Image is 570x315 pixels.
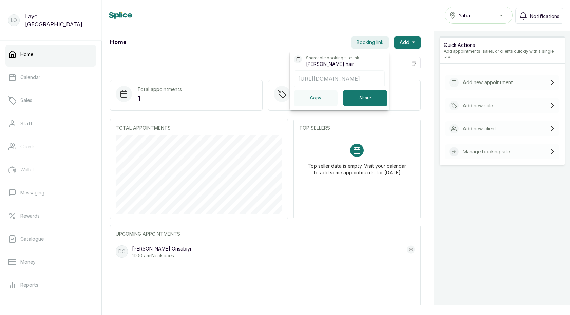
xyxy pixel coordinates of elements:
[530,13,559,20] span: Notifications
[20,143,36,150] p: Clients
[445,7,513,24] button: Yaba
[444,49,560,59] p: Add appointments, sales, or clients quickly with a single tap.
[116,125,282,131] p: TOTAL APPOINTMENTS
[412,61,416,66] svg: calendar
[20,189,44,196] p: Messaging
[20,212,40,219] p: Rewards
[137,86,182,93] p: Total appointments
[306,55,359,61] p: Shareable booking site link
[20,236,44,242] p: Catalogue
[5,68,96,87] a: Calendar
[5,160,96,179] a: Wallet
[400,39,409,46] span: Add
[5,206,96,225] a: Rewards
[132,252,191,259] p: 11:00 am · Necklaces
[298,75,380,83] p: [URL][DOMAIN_NAME]
[11,17,17,24] p: LO
[463,125,496,132] p: Add new client
[5,91,96,110] a: Sales
[132,245,191,252] p: [PERSON_NAME] Orisabiyi
[307,157,407,176] p: Top seller data is empty. Visit your calendar to add some appointments for [DATE]
[20,282,38,289] p: Reports
[463,79,513,86] p: Add new appointment
[515,8,563,24] button: Notifications
[20,97,32,104] p: Sales
[20,74,40,81] p: Calendar
[5,253,96,272] a: Money
[306,61,354,68] p: [PERSON_NAME] hair
[5,45,96,64] a: Home
[137,93,182,105] p: 1
[5,137,96,156] a: Clients
[5,114,96,133] a: Staff
[463,102,493,109] p: Add new sale
[25,12,93,29] p: Layo [GEOGRAPHIC_DATA]
[394,36,421,49] button: Add
[463,148,510,155] p: Manage booking site
[351,36,389,49] button: Booking link
[444,42,560,49] p: Quick Actions
[294,90,338,106] button: Copy
[290,51,389,110] div: Booking link
[116,230,415,237] p: UPCOMING APPOINTMENTS
[459,12,470,19] span: Yaba
[118,248,126,255] p: DO
[20,51,33,58] p: Home
[20,120,33,127] p: Staff
[5,183,96,202] a: Messaging
[5,229,96,248] a: Catalogue
[5,276,96,295] a: Reports
[299,125,415,131] p: TOP SELLERS
[20,166,34,173] p: Wallet
[20,259,36,265] p: Money
[110,38,126,47] h1: Home
[343,90,387,106] button: Share
[357,39,383,46] span: Booking link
